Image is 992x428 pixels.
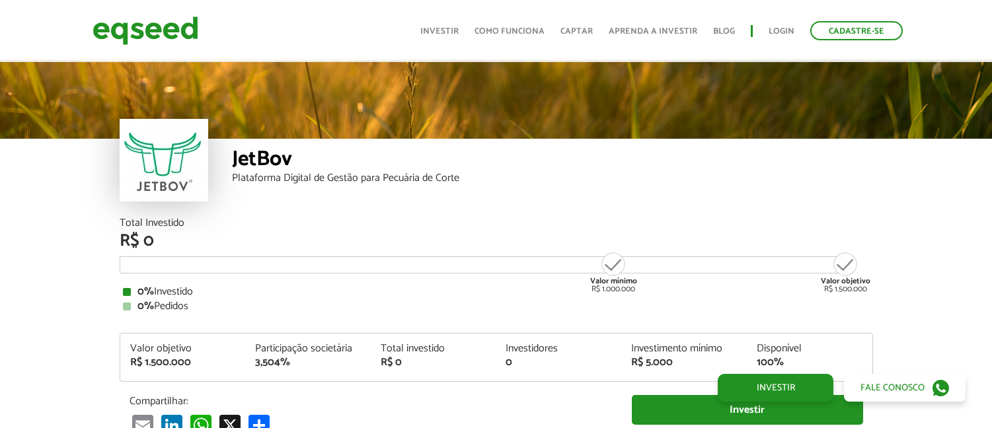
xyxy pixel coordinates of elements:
[821,275,870,287] strong: Valor objetivo
[255,357,361,368] div: 3,504%
[506,343,611,354] div: Investidores
[93,13,198,48] img: EqSeed
[232,173,873,184] div: Plataforma Digital de Gestão para Pecuária de Corte
[589,251,638,293] div: R$ 1.000.000
[631,343,737,354] div: Investimento mínimo
[420,27,459,36] a: Investir
[137,283,154,301] strong: 0%
[560,27,593,36] a: Captar
[609,27,697,36] a: Aprenda a investir
[381,357,486,368] div: R$ 0
[381,343,486,354] div: Total investido
[757,357,862,368] div: 100%
[718,374,833,402] a: Investir
[810,21,903,40] a: Cadastre-se
[844,374,966,402] a: Fale conosco
[769,27,794,36] a: Login
[137,297,154,315] strong: 0%
[506,357,611,368] div: 0
[757,343,862,354] div: Disponível
[632,395,863,425] a: Investir
[120,218,873,229] div: Total Investido
[120,232,873,250] div: R$ 0
[232,149,873,173] div: JetBov
[130,395,612,408] p: Compartilhar:
[590,275,637,287] strong: Valor mínimo
[123,301,870,312] div: Pedidos
[123,287,870,297] div: Investido
[821,251,870,293] div: R$ 1.500.000
[130,357,236,368] div: R$ 1.500.000
[631,357,737,368] div: R$ 5.000
[130,343,236,354] div: Valor objetivo
[713,27,735,36] a: Blog
[255,343,361,354] div: Participação societária
[475,27,545,36] a: Como funciona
